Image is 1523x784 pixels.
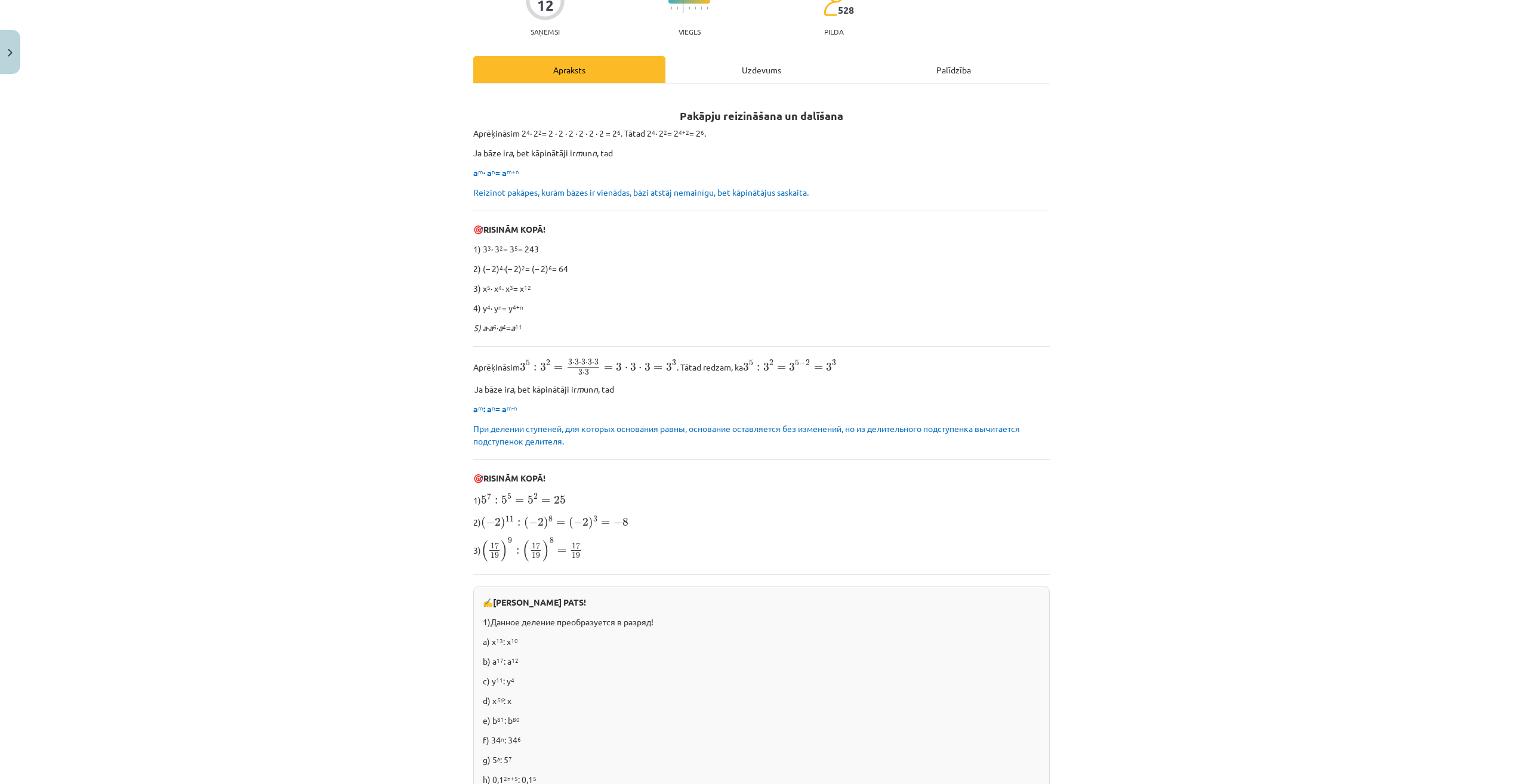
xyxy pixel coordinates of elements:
sup: n [492,403,495,412]
span: ) [588,517,593,529]
p: 🎯 [473,472,1050,484]
sup: 11 [515,322,522,331]
img: icon-short-line-57e1e144782c952c97e751825c79c345078a6d821885a25fce030b3d8c18986b.svg [701,7,702,10]
span: 3 [743,363,749,371]
span: 2 [546,360,550,366]
p: Ja bāze ir , bet kāpinātāji ir un , tad [473,383,1050,396]
span: 3 [789,363,795,371]
strong: a : a = a [473,403,517,414]
span: ( [481,540,488,561]
b: [PERSON_NAME] PATS! [493,597,586,607]
span: − [799,360,806,366]
p: c) y : y [483,675,1040,687]
span: 3 [645,363,650,371]
span: 2 [534,493,538,499]
span: = [777,366,786,371]
i: m [575,147,582,158]
p: 2) [473,514,1050,530]
span: 19 [491,552,499,558]
span: ⋅ [579,362,581,365]
sup: 81 [497,715,504,724]
div: Apraksts [473,56,665,83]
span: 3 [594,359,599,365]
span: ( [522,540,529,561]
sup: m [478,167,483,176]
sup: 3 [488,243,491,252]
sup: 4 [502,322,506,331]
sup: 4+n [513,303,523,311]
span: 3 [666,363,672,371]
b: RISINĀM KOPĀ! [483,473,545,483]
span: 3 [616,363,622,371]
font: 1) [483,616,491,627]
span: 8 [622,518,628,526]
span: = [601,521,610,526]
span: 25 [554,496,566,504]
sup: 2 [500,243,503,252]
span: ( [524,517,529,529]
span: = [814,366,823,371]
p: f) 34 : 34 [483,734,1040,746]
p: 3) [473,537,1050,562]
span: 3 [826,363,832,371]
sup: 6 [617,128,621,137]
p: Ja bāze ir , bet kāpinātāji ir un , tad [473,147,1050,159]
p: Aprēķināsim 2 ∙ 2 = 2 ∙ 2 ∙ 2 ∙ 2 ∙ 2 ∙ 2 = 2 . Tātad 2 ∙ 2 = 2 = 2 . [473,127,1050,140]
span: : [534,365,537,371]
sup: 5 [514,243,518,252]
p: ∙ ∙ = [473,322,1050,334]
span: − [486,518,495,527]
sup: 4+2 [679,128,689,137]
i: m [576,384,584,394]
span: 3 [630,363,636,371]
p: 1) 3 ∙ 3 = 3 = 243 [473,243,1050,255]
sup: 13 [496,636,503,645]
span: При делении ступеней, для которых основания равны, основание оставляется без изменений, но из дел... [473,423,1020,446]
i: 5) a [473,322,487,333]
span: 3 [578,369,582,375]
span: 5 [501,496,507,504]
span: 8 [550,538,554,544]
font: Данное деление преобразуется в разряд! [491,616,653,627]
img: icon-short-line-57e1e144782c952c97e751825c79c345078a6d821885a25fce030b3d8c18986b.svg [671,7,672,10]
sup: 6 [701,128,704,137]
span: ) [501,517,505,529]
span: 2 [495,518,501,526]
span: ) [501,540,508,561]
span: 3 [593,516,597,522]
span: − [574,518,582,527]
sup: 5 [487,283,491,292]
span: 17 [532,543,540,550]
span: ⋅ [572,362,575,365]
span: 3 [832,360,836,366]
p: pilda [824,27,843,36]
span: 19 [572,552,580,558]
sup: 3 [510,283,513,292]
img: icon-short-line-57e1e144782c952c97e751825c79c345078a6d821885a25fce030b3d8c18986b.svg [689,7,690,10]
p: g) 5 : 5 [483,754,1040,766]
span: = [604,366,613,371]
span: 3 [568,359,572,365]
span: 2 [582,518,588,526]
span: 3 [520,363,526,371]
sup: 11 [496,675,503,684]
div: Palīdzība [858,56,1050,83]
span: ( [481,517,486,529]
img: icon-short-line-57e1e144782c952c97e751825c79c345078a6d821885a25fce030b3d8c18986b.svg [677,7,678,10]
span: 9 [508,538,512,544]
i: a [498,322,502,333]
img: icon-close-lesson-0947bae3869378f0d4975bcd49f059093ad1ed9edebbc8119c70593378902aed.svg [8,49,13,57]
span: : [757,365,760,371]
sup: n [501,734,504,743]
b: RISINĀM KOPĀ! [483,224,545,234]
p: a) x : x [483,635,1040,648]
sup: 5 [533,774,537,783]
sup: 2 [522,263,525,272]
sup: 4 [487,303,491,311]
img: icon-short-line-57e1e144782c952c97e751825c79c345078a6d821885a25fce030b3d8c18986b.svg [707,7,708,10]
p: d) x : x [483,695,1040,707]
span: : [516,548,519,554]
span: ) [542,540,550,561]
sup: 4 [511,675,514,684]
sup: 4 [498,283,502,292]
